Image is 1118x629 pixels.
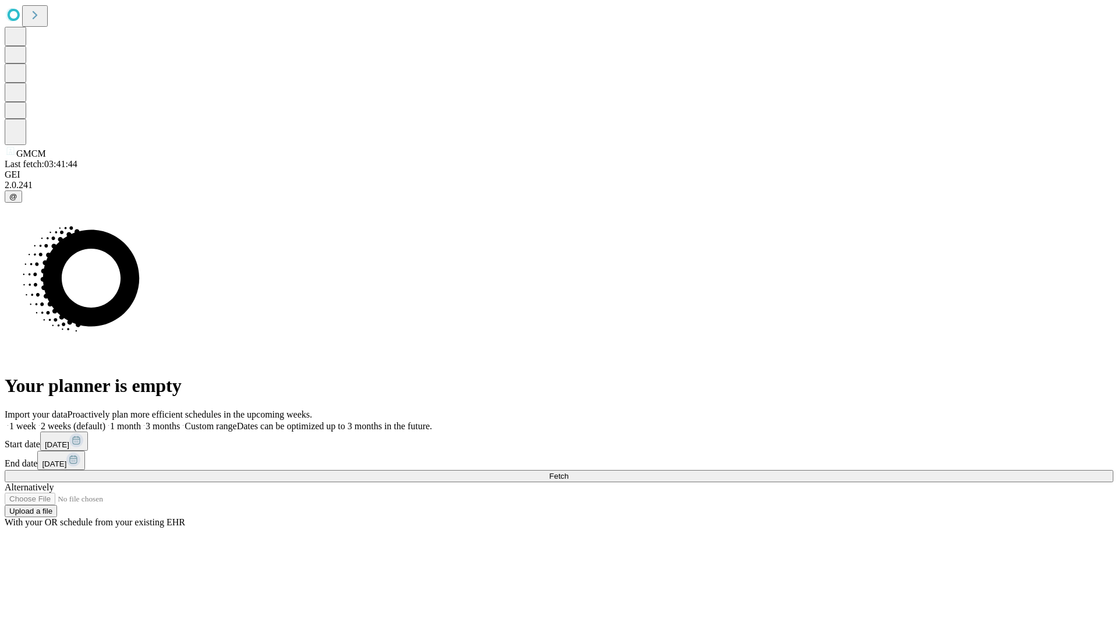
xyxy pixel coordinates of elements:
[5,169,1113,180] div: GEI
[5,505,57,517] button: Upload a file
[5,482,54,492] span: Alternatively
[40,432,88,451] button: [DATE]
[5,517,185,527] span: With your OR schedule from your existing EHR
[5,159,77,169] span: Last fetch: 03:41:44
[9,192,17,201] span: @
[5,470,1113,482] button: Fetch
[16,149,46,158] span: GMCM
[68,409,312,419] span: Proactively plan more efficient schedules in the upcoming weeks.
[9,421,36,431] span: 1 week
[110,421,141,431] span: 1 month
[37,451,85,470] button: [DATE]
[237,421,432,431] span: Dates can be optimized up to 3 months in the future.
[185,421,236,431] span: Custom range
[41,421,105,431] span: 2 weeks (default)
[549,472,568,480] span: Fetch
[5,375,1113,397] h1: Your planner is empty
[5,180,1113,190] div: 2.0.241
[146,421,180,431] span: 3 months
[5,451,1113,470] div: End date
[5,432,1113,451] div: Start date
[42,460,66,468] span: [DATE]
[5,190,22,203] button: @
[5,409,68,419] span: Import your data
[45,440,69,449] span: [DATE]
